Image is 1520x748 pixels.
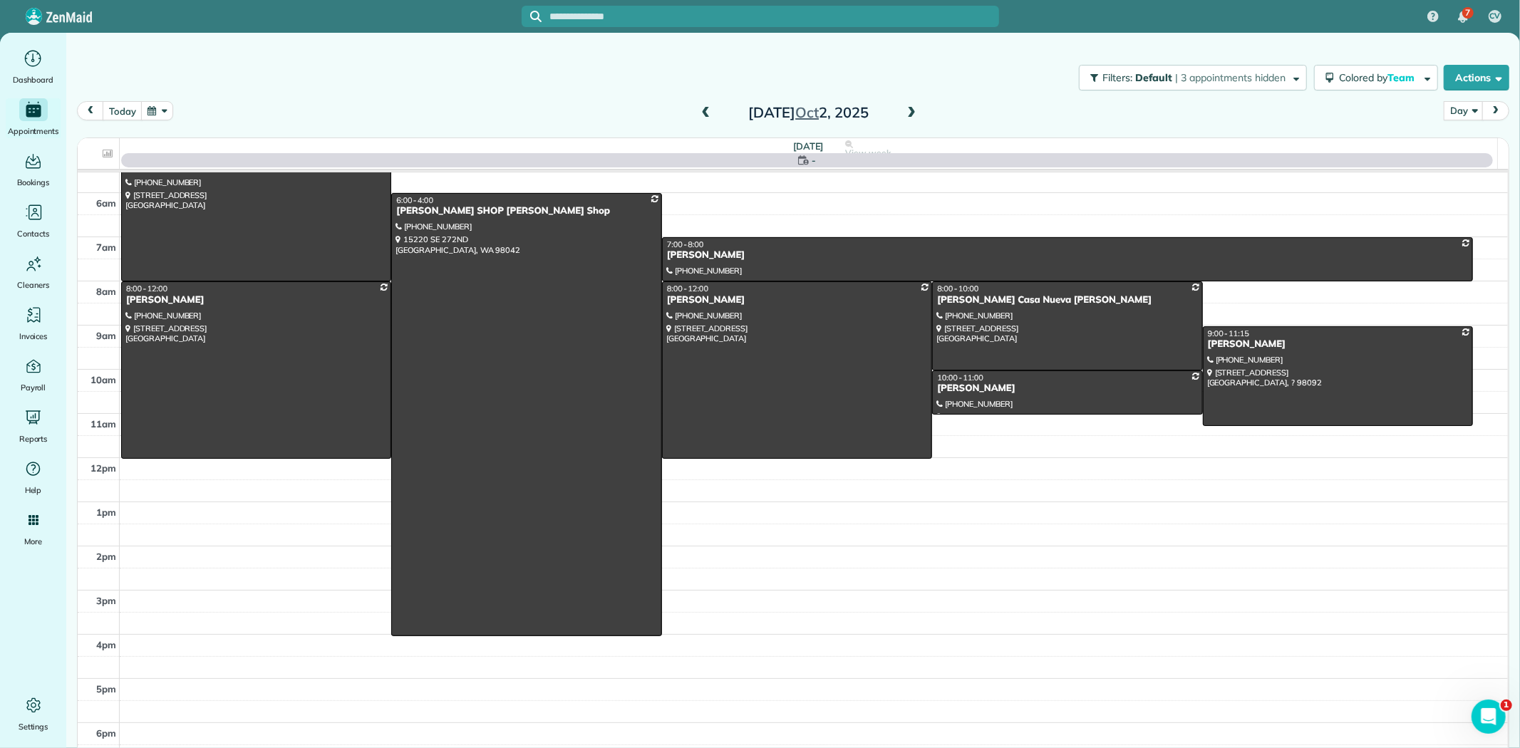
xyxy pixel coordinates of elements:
[17,278,49,292] span: Cleaners
[13,73,53,87] span: Dashboard
[6,201,61,241] a: Contacts
[937,284,978,294] span: 8:00 - 10:00
[396,195,433,205] span: 6:00 - 4:00
[1472,700,1506,734] iframe: Intercom live chat
[936,294,1198,306] div: [PERSON_NAME] Casa Nueva [PERSON_NAME]
[96,330,116,341] span: 9am
[530,11,542,22] svg: Focus search
[1444,65,1509,90] button: Actions
[96,639,116,650] span: 4pm
[6,47,61,87] a: Dashboard
[6,355,61,395] a: Payroll
[1448,1,1478,33] div: 7 unread notifications
[25,483,42,497] span: Help
[19,432,48,446] span: Reports
[96,551,116,562] span: 2pm
[720,105,898,120] h2: [DATE] 2, 2025
[845,147,891,159] span: View week
[795,103,819,121] span: Oct
[6,252,61,292] a: Cleaners
[1339,71,1420,84] span: Colored by
[1501,700,1512,711] span: 1
[96,507,116,518] span: 1pm
[1482,101,1509,120] button: next
[126,284,167,294] span: 8:00 - 12:00
[6,406,61,446] a: Reports
[1387,71,1417,84] span: Team
[77,101,104,120] button: prev
[666,294,928,306] div: [PERSON_NAME]
[6,98,61,138] a: Appointments
[793,140,824,152] span: [DATE]
[1444,101,1483,120] button: Day
[666,249,1469,261] div: [PERSON_NAME]
[96,727,116,739] span: 6pm
[96,241,116,253] span: 7am
[1465,7,1470,19] span: 7
[19,329,48,343] span: Invoices
[6,694,61,734] a: Settings
[1079,65,1306,90] button: Filters: Default | 3 appointments hidden
[17,227,49,241] span: Contacts
[937,373,983,383] span: 10:00 - 11:00
[6,150,61,189] a: Bookings
[1072,65,1306,90] a: Filters: Default | 3 appointments hidden
[96,197,116,209] span: 6am
[1490,11,1501,22] span: CV
[96,286,116,297] span: 8am
[667,284,708,294] span: 8:00 - 12:00
[1135,71,1173,84] span: Default
[19,720,48,734] span: Settings
[96,595,116,606] span: 3pm
[17,175,50,189] span: Bookings
[667,239,704,249] span: 7:00 - 8:00
[936,383,1198,395] div: [PERSON_NAME]
[91,418,116,430] span: 11am
[91,462,116,474] span: 12pm
[1207,338,1469,350] div: [PERSON_NAME]
[125,294,387,306] div: [PERSON_NAME]
[812,153,816,167] span: -
[103,101,142,120] button: today
[522,11,542,22] button: Focus search
[21,380,46,395] span: Payroll
[1102,71,1132,84] span: Filters:
[6,303,61,343] a: Invoices
[8,124,59,138] span: Appointments
[1208,328,1249,338] span: 9:00 - 11:15
[96,683,116,695] span: 5pm
[91,374,116,385] span: 10am
[24,534,42,549] span: More
[395,205,657,217] div: [PERSON_NAME] SHOP [PERSON_NAME] Shop
[1314,65,1438,90] button: Colored byTeam
[1176,71,1286,84] span: | 3 appointments hidden
[6,457,61,497] a: Help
